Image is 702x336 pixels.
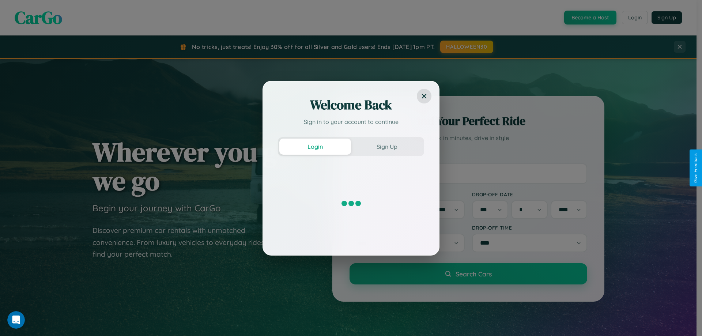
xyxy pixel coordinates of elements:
h2: Welcome Back [278,96,424,114]
iframe: Intercom live chat [7,311,25,329]
div: Give Feedback [693,153,698,183]
p: Sign in to your account to continue [278,117,424,126]
button: Sign Up [351,139,423,155]
button: Login [279,139,351,155]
